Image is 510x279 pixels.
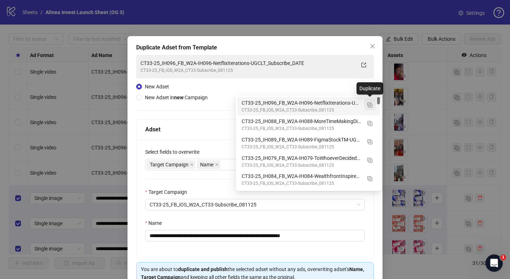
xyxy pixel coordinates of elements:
[242,144,361,151] div: CT33-25_FB_iOS_W2A_CT33-Subscribe_081125
[145,148,204,156] label: Select fields to overwrite
[136,43,374,52] div: Duplicate Adset from Template
[197,160,220,169] span: Name
[237,115,380,134] div: CT33-25_IH088_FB_W2A-IH088-MoreTimeMakingDinnerPlans-UGCLT_Subscribe_081125
[364,99,376,110] button: Duplicate
[237,152,380,171] div: CT33-25_IH079_FB_W2A-IH079-ToWhoeverDecided-EXPL_Subscribe_081125
[364,117,376,129] button: Duplicate
[147,160,195,169] span: Target Campaign
[145,84,169,90] span: New Adset
[242,136,361,144] div: CT33-25_IH089_FB_W2A-IH089-FigmaStockTM-UGCLT_Subscribe_081125
[242,125,361,132] div: CT33-25_FB_iOS_W2A_CT33-Subscribe_081125
[367,121,372,126] img: Duplicate
[364,172,376,184] button: Duplicate
[141,67,355,74] div: CT33-25_FB_iOS_W2A_CT33-Subscribe_081125
[145,230,365,241] input: Name
[500,254,506,260] span: 1
[364,154,376,166] button: Duplicate
[237,134,380,152] div: CT33-25_IH089_FB_W2A-IH089-FigmaStockTM-UGCLT_Subscribe_081125
[145,219,167,227] label: Name
[364,136,376,147] button: Duplicate
[242,154,361,162] div: CT33-25_IH079_FB_W2A-IH079-ToWhoeverDecided-EXPL_Subscribe_081125
[242,162,361,169] div: CT33-25_FB_iOS_W2A_CT33-Subscribe_081125
[150,161,189,169] span: Target Campaign
[190,163,194,166] span: close
[356,202,361,207] span: close-circle
[361,62,366,67] span: export
[141,59,355,67] div: CT33-25_IH096_FB_W2A-IH096-NetflixIterations-UGCLT_Subscribe_DATE
[237,170,380,189] div: CT33-25_IH084_FB_W2A-IH084-WealthfrontInspiredStatics_Subscribe_081125
[200,161,213,169] span: Name
[242,180,361,187] div: CT33-25_FB_iOS_W2A_CT33-Subscribe_081125
[174,95,183,100] strong: new
[215,163,219,166] span: close
[367,139,372,144] img: Duplicate
[237,189,380,207] div: CT33-25_IH091_FB_W2A-IH091-TossUSD100Reddit+X+LinkedInStatics_Subscribe_DATE
[485,254,503,272] iframe: Intercom live chat
[367,158,372,163] img: Duplicate
[242,99,361,107] div: CT33-25_IH096_FB_W2A-IH096-NetflixIterations-UGCLT_Subscribe_DATE
[367,176,372,181] img: Duplicate
[367,40,378,52] button: Close
[150,199,360,210] span: CT33-25_FB_iOS_W2A_CT33-Subscribe_081125
[242,172,361,180] div: CT33-25_IH084_FB_W2A-IH084-WealthfrontInspiredStatics_Subscribe_081125
[145,188,192,196] label: Target Campaign
[237,97,380,115] div: CT33-25_IH096_FB_W2A-IH096-NetflixIterations-UGCLT_Subscribe_DATE
[369,43,375,49] span: close
[242,117,361,125] div: CT33-25_IH088_FB_W2A-IH088-MoreTimeMakingDinnerPlans-UGCLT_Subscribe_081125
[145,95,208,100] span: New Adset in Campaign
[367,103,372,108] img: Duplicate
[356,82,383,95] div: Duplicate
[178,266,228,272] strong: duplicate and publish
[242,107,361,114] div: CT33-25_FB_iOS_W2A_CT33-Subscribe_081125
[145,125,365,134] div: Adset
